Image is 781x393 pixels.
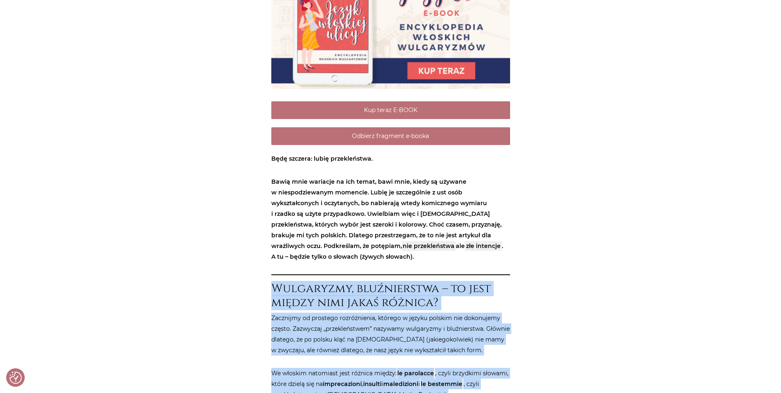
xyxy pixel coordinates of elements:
strong: le parolacce [397,370,434,377]
strong: Będę szczera: lubię przekleństwa. [271,155,373,162]
strong: le bestemmie [421,380,462,388]
strong: Bawią mnie wariacje na ich temat, bawi mnie, kiedy są używane w niespodziewanym momencie. Lubię j... [271,178,503,260]
img: Revisit consent button [9,372,22,384]
button: Preferencje co do zgód [9,372,22,384]
strong: insulti [363,380,382,388]
a: Odbierz fragment e-booka [271,127,510,145]
mark: nie przekleństwa [402,241,456,251]
strong: maledizioni [383,380,418,388]
a: Kup teraz E-BOOK [271,101,510,119]
h2: Wulgaryzmy, bluźnierstwa – to jest między nimi jakaś różnica? [271,282,510,309]
mark: złe intencje [465,241,502,251]
strong: imprecazioni [323,380,362,388]
p: Zacznijmy od prostego rozróżnienia, którego w języku polskim nie dokonujemy często. Zazwyczaj „pr... [271,313,510,356]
